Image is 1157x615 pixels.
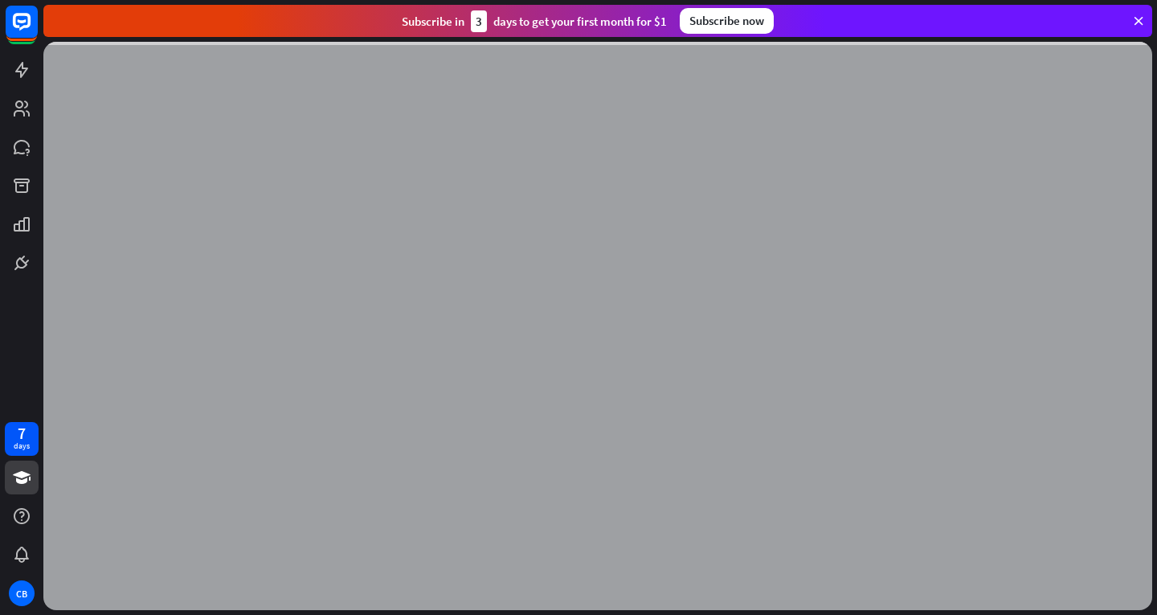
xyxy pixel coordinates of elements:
[680,8,774,34] div: Subscribe now
[14,441,30,452] div: days
[471,10,487,32] div: 3
[18,426,26,441] div: 7
[5,422,39,456] a: 7 days
[9,580,35,606] div: CB
[402,10,667,32] div: Subscribe in days to get your first month for $1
